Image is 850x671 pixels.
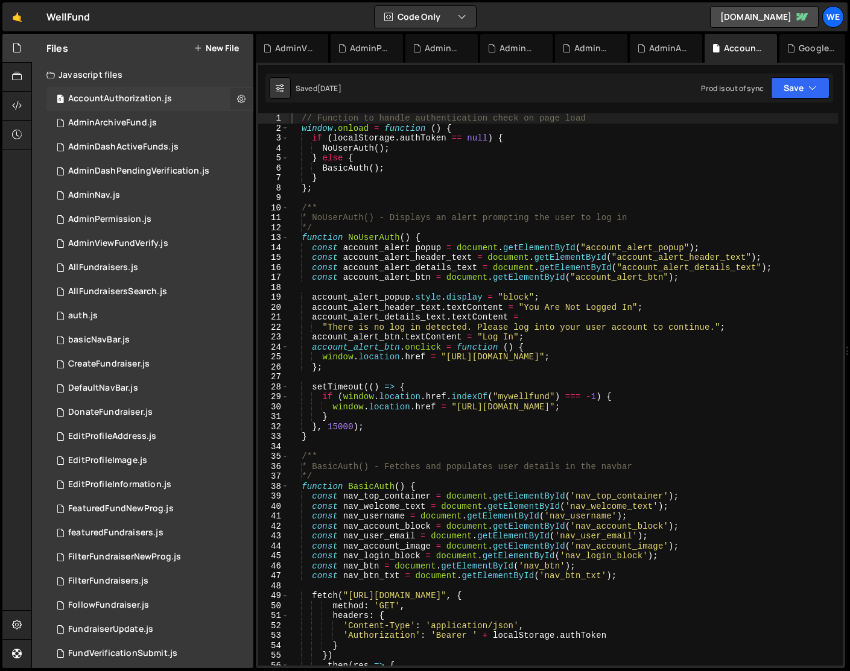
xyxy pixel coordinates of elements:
[258,332,289,342] div: 23
[258,541,289,552] div: 44
[350,42,389,54] div: AdminPermission.js
[46,545,253,569] div: 13134/36704.js
[46,473,253,497] div: 13134/37568.js
[258,661,289,671] div: 56
[724,42,763,54] div: AccountAuthorization.js
[258,352,289,362] div: 25
[574,42,613,54] div: AdminDashActiveFunds.js
[258,263,289,273] div: 16
[258,223,289,233] div: 12
[32,63,253,87] div: Javascript files
[57,95,64,105] span: 0
[46,42,68,55] h2: Files
[258,442,289,452] div: 34
[258,303,289,313] div: 20
[258,641,289,651] div: 54
[68,93,172,104] div: AccountAuthorization.js
[710,6,819,28] a: [DOMAIN_NAME]
[46,135,253,159] div: 13134/38490.js
[194,43,239,53] button: New File
[258,581,289,591] div: 48
[258,153,289,163] div: 5
[258,133,289,143] div: 3
[68,648,177,659] div: FundVerificationSubmit.js
[258,382,289,392] div: 28
[258,243,289,253] div: 14
[68,624,153,635] div: FundraiserUpdate.js
[425,42,463,54] div: AdminNav.js
[258,203,289,213] div: 10
[317,83,341,93] div: [DATE]
[822,6,844,28] a: We
[258,362,289,373] div: 26
[258,482,289,492] div: 38
[68,238,168,249] div: AdminViewFundVerify.js
[46,280,253,304] div: 13134/37549.js
[258,372,289,382] div: 27
[258,183,289,194] div: 8
[258,392,289,402] div: 29
[258,163,289,174] div: 6
[258,213,289,223] div: 11
[68,383,138,394] div: DefaultNavBar.js
[46,87,253,111] div: 13134/33196.js
[258,272,289,283] div: 17
[68,576,148,587] div: FilterFundraisers.js
[68,359,150,370] div: CreateFundraiser.js
[258,124,289,134] div: 2
[46,111,253,135] div: 13134/38502.js
[258,292,289,303] div: 19
[701,83,764,93] div: Prod is out of sync
[46,159,253,183] div: 13134/38583.js
[258,283,289,293] div: 18
[258,233,289,243] div: 13
[68,600,149,611] div: FollowFundraiser.js
[46,641,253,666] div: 13134/37109.js
[68,286,167,297] div: AllFundraisersSearch.js
[46,424,253,449] div: 13134/37569.js
[375,6,476,28] button: Code Only
[68,407,153,418] div: DonateFundraiser.js
[258,591,289,601] div: 49
[46,328,253,352] div: 13134/32526.js
[68,118,157,128] div: AdminArchiveFund.js
[258,511,289,521] div: 41
[258,342,289,353] div: 24
[258,611,289,621] div: 51
[258,462,289,472] div: 36
[258,312,289,323] div: 21
[258,402,289,412] div: 30
[275,42,314,54] div: AdminViewFundVerify.js
[68,335,130,345] div: basicNavBar.js
[46,449,253,473] div: 13134/37567.js
[46,352,253,376] div: 13134/33197.js
[68,479,171,490] div: EditProfileInformation.js
[258,551,289,561] div: 45
[68,310,98,321] div: auth.js
[258,253,289,263] div: 15
[258,193,289,203] div: 9
[258,323,289,333] div: 22
[258,471,289,482] div: 37
[46,569,253,593] div: 13134/33400.js
[258,113,289,124] div: 1
[68,528,163,538] div: featuredFundraisers.js
[500,42,538,54] div: AdminDashPendingVerification.js
[258,651,289,661] div: 55
[258,531,289,541] div: 43
[258,521,289,532] div: 42
[258,601,289,611] div: 50
[46,256,253,280] div: 13134/33398.js
[649,42,688,54] div: AdminArchiveFund.js
[68,166,209,177] div: AdminDashPendingVerification.js
[258,491,289,502] div: 39
[258,631,289,641] div: 53
[46,617,253,641] div: 13134/37030.js
[46,183,253,207] div: 13134/38478.js
[68,190,120,201] div: AdminNav.js
[258,561,289,572] div: 46
[46,232,253,256] div: 13134/38584.js
[46,400,253,424] div: 13134/33480.js
[258,173,289,183] div: 7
